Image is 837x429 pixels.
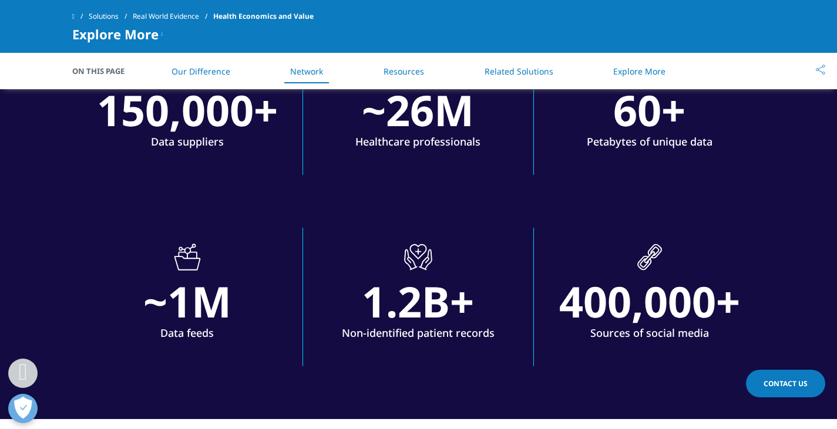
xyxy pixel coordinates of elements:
[355,134,480,157] p: Healthcare professionals
[613,86,685,134] div: 60+
[213,6,314,27] span: Health Economics and Value
[72,27,159,41] span: Explore More
[89,6,133,27] a: Solutions
[362,277,474,326] div: 1.2B+
[384,66,424,77] a: Resources
[764,379,808,389] span: Contact Us
[590,326,709,349] p: Sources of social media
[559,277,740,326] div: 400,000+
[362,86,474,134] div: ~26M
[8,394,38,423] button: Open Preferences
[72,65,137,77] span: On This Page
[151,134,224,157] p: Data suppliers
[133,6,213,27] a: Real World Evidence
[290,66,323,77] a: Network
[485,66,553,77] a: Related Solutions
[613,66,665,77] a: Explore More
[143,277,231,326] div: ~1M
[342,326,495,349] p: Non-identified patient records
[97,86,278,134] div: 150,000+
[746,370,825,397] a: Contact Us
[587,134,712,157] p: Petabytes of unique data
[160,326,214,349] p: Data feeds
[172,66,230,77] a: Our Difference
